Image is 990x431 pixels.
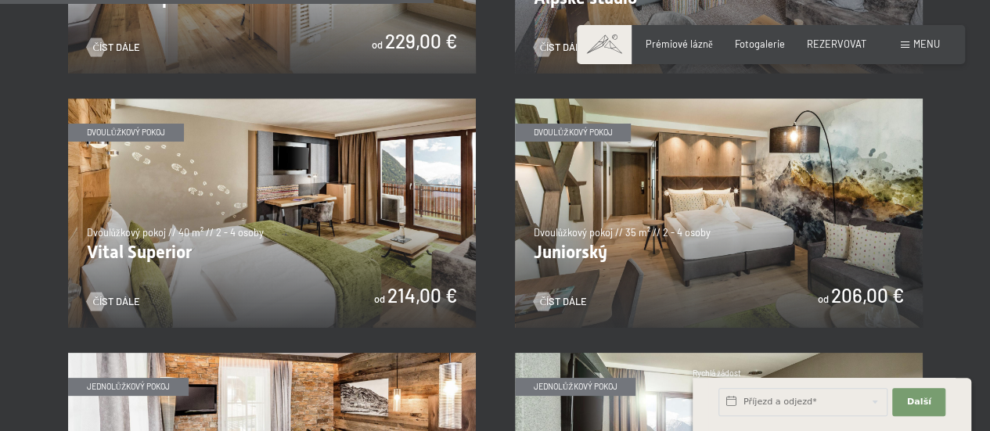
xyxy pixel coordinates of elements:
[93,41,141,53] font: Číst dále
[68,99,476,328] img: Vital Superior
[68,99,476,106] a: Vital Superior
[534,41,588,55] a: Číst dále
[892,388,945,416] button: Další
[646,38,713,50] a: Prémiové lázně
[693,368,741,378] font: Rychlá žádost
[515,99,923,328] img: Juniorský
[87,41,141,55] a: Číst dále
[540,295,588,307] font: Číst dále
[913,38,940,50] font: menu
[907,397,931,407] font: Další
[807,38,866,50] a: REZERVOVAT
[68,353,476,361] a: Jednoduchý alpský
[540,41,588,53] font: Číst dále
[735,38,785,50] a: Fotogalerie
[534,295,588,309] a: Číst dále
[93,295,141,307] font: Číst dále
[515,353,923,361] a: Jednolůžkový pokoj Superior
[515,99,923,106] a: Juniorský
[87,295,141,309] a: Číst dále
